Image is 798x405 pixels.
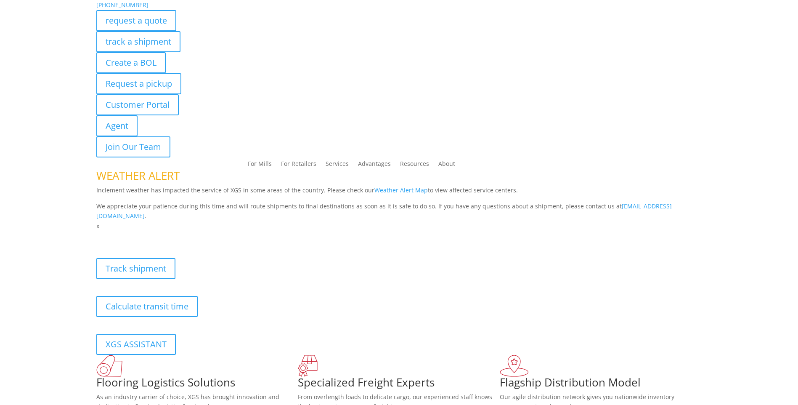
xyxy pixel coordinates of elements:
a: Customer Portal [96,94,179,115]
h1: Flooring Logistics Solutions [96,377,298,392]
a: Track shipment [96,258,175,279]
a: Join Our Team [96,136,170,157]
a: track a shipment [96,31,180,52]
img: xgs-icon-flagship-distribution-model-red [500,355,529,377]
a: For Retailers [281,161,316,170]
img: xgs-icon-total-supply-chain-intelligence-red [96,355,122,377]
p: We appreciate your patience during this time and will route shipments to final destinations as so... [96,201,702,221]
a: About [438,161,455,170]
a: XGS ASSISTANT [96,334,176,355]
a: request a quote [96,10,176,31]
a: Advantages [358,161,391,170]
b: Visibility, transparency, and control for your entire supply chain. [96,232,284,240]
span: WEATHER ALERT [96,168,180,183]
h1: Specialized Freight Experts [298,377,500,392]
a: For Mills [248,161,272,170]
a: Weather Alert Map [374,186,428,194]
p: x [96,221,702,231]
p: Inclement weather has impacted the service of XGS in some areas of the country. Please check our ... [96,185,702,201]
img: xgs-icon-focused-on-flooring-red [298,355,318,377]
h1: Flagship Distribution Model [500,377,702,392]
a: Create a BOL [96,52,166,73]
a: Resources [400,161,429,170]
a: Agent [96,115,138,136]
a: [PHONE_NUMBER] [96,1,148,9]
a: Request a pickup [96,73,181,94]
a: Services [326,161,349,170]
a: Calculate transit time [96,296,198,317]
